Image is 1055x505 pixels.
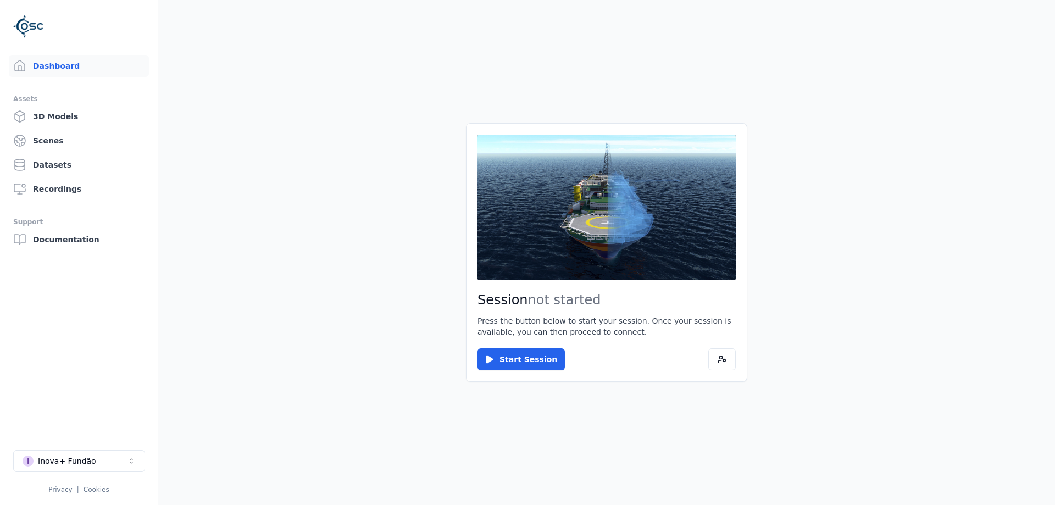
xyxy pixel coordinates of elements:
[9,229,149,251] a: Documentation
[23,456,34,467] div: I
[9,106,149,127] a: 3D Models
[9,154,149,176] a: Datasets
[9,178,149,200] a: Recordings
[9,55,149,77] a: Dashboard
[13,450,145,472] button: Select a workspace
[13,11,44,42] img: Logo
[13,215,145,229] div: Support
[9,130,149,152] a: Scenes
[528,292,601,308] span: not started
[38,456,96,467] div: Inova+ Fundão
[477,315,736,337] p: Press the button below to start your session. Once your session is available, you can then procee...
[477,348,565,370] button: Start Session
[477,291,736,309] h2: Session
[77,486,79,493] span: |
[48,486,72,493] a: Privacy
[13,92,145,106] div: Assets
[84,486,109,493] a: Cookies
